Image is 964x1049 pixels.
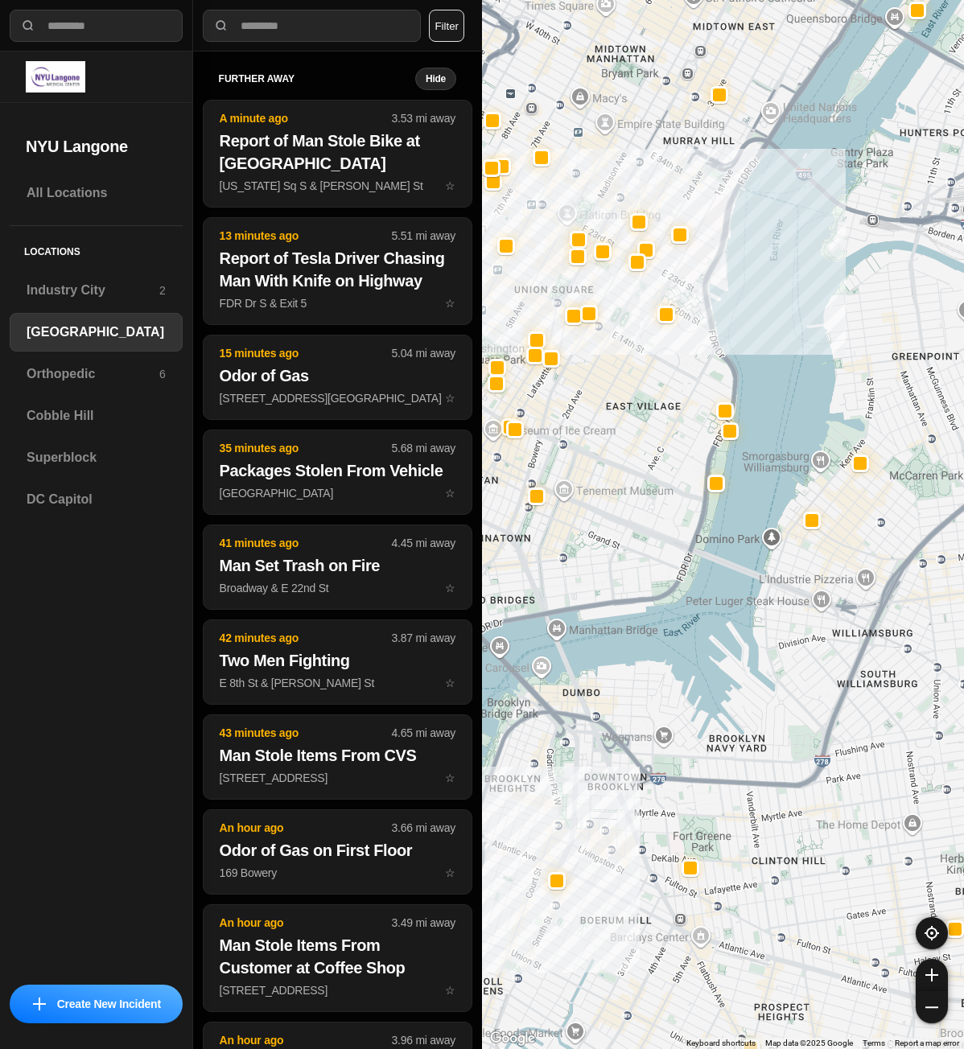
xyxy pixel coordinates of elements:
[445,487,455,500] span: star
[220,295,455,311] p: FDR Dr S & Exit 5
[220,865,455,881] p: 169 Bowery
[27,281,159,300] h3: Industry City
[220,839,455,862] h2: Odor of Gas on First Floor
[220,725,392,741] p: 43 minutes ago
[220,130,455,175] h2: Report of Man Stole Bike at [GEOGRAPHIC_DATA]
[220,630,392,646] p: 42 minutes ago
[20,18,36,34] img: search
[220,440,392,456] p: 35 minutes ago
[203,676,472,689] a: 42 minutes ago3.87 mi awayTwo Men FightingE 8th St & [PERSON_NAME] Ststar
[220,228,392,244] p: 13 minutes ago
[26,135,167,158] h2: NYU Langone
[213,18,229,34] img: search
[445,771,455,784] span: star
[203,983,472,997] a: An hour ago3.49 mi awayMan Stole Items From Customer at Coffee Shop[STREET_ADDRESS]star
[203,809,472,895] button: An hour ago3.66 mi awayOdor of Gas on First Floor169 Bowerystar
[220,110,392,126] p: A minute ago
[203,179,472,192] a: A minute ago3.53 mi awayReport of Man Stole Bike at [GEOGRAPHIC_DATA][US_STATE] Sq S & [PERSON_NA...
[57,996,161,1012] p: Create New Incident
[925,969,938,981] img: zoom-in
[220,554,455,577] h2: Man Set Trash on Fire
[27,490,166,509] h3: DC Capitol
[10,313,183,352] a: [GEOGRAPHIC_DATA]
[203,904,472,1012] button: An hour ago3.49 mi awayMan Stole Items From Customer at Coffee Shop[STREET_ADDRESS]star
[27,183,166,203] h3: All Locations
[10,985,183,1023] button: iconCreate New Incident
[863,1039,885,1047] a: Terms (opens in new tab)
[159,282,166,298] p: 2
[445,677,455,689] span: star
[445,984,455,997] span: star
[220,178,455,194] p: [US_STATE] Sq S & [PERSON_NAME] St
[203,217,472,325] button: 13 minutes ago5.51 mi awayReport of Tesla Driver Chasing Man With Knife on HighwayFDR Dr S & Exit...
[203,581,472,594] a: 41 minutes ago4.45 mi awayMan Set Trash on FireBroadway & E 22nd Ststar
[220,820,392,836] p: An hour ago
[10,174,183,212] a: All Locations
[445,866,455,879] span: star
[220,744,455,767] h2: Man Stole Items From CVS
[27,406,166,426] h3: Cobble Hill
[10,271,183,310] a: Industry City2
[220,675,455,691] p: E 8th St & [PERSON_NAME] St
[220,982,455,998] p: [STREET_ADDRESS]
[159,366,166,382] p: 6
[10,226,183,271] h5: Locations
[220,364,455,387] h2: Odor of Gas
[392,1032,455,1048] p: 3.96 mi away
[203,619,472,705] button: 42 minutes ago3.87 mi awayTwo Men FightingE 8th St & [PERSON_NAME] Ststar
[203,430,472,515] button: 35 minutes ago5.68 mi awayPackages Stolen From Vehicle[GEOGRAPHIC_DATA]star
[220,459,455,482] h2: Packages Stolen From Vehicle
[26,61,85,93] img: logo
[220,770,455,786] p: [STREET_ADDRESS]
[765,1039,853,1047] span: Map data ©2025 Google
[392,110,455,126] p: 3.53 mi away
[203,714,472,800] button: 43 minutes ago4.65 mi awayMan Stole Items From CVS[STREET_ADDRESS]star
[220,934,455,979] h2: Man Stole Items From Customer at Coffee Shop
[10,438,183,477] a: Superblock
[429,10,464,42] button: Filter
[486,1028,539,1049] a: Open this area in Google Maps (opens a new window)
[219,72,415,85] h5: further away
[220,580,455,596] p: Broadway & E 22nd St
[220,535,392,551] p: 41 minutes ago
[916,917,948,949] button: recenter
[392,345,455,361] p: 5.04 mi away
[203,391,472,405] a: 15 minutes ago5.04 mi awayOdor of Gas[STREET_ADDRESS][GEOGRAPHIC_DATA]star
[445,297,455,310] span: star
[10,355,183,393] a: Orthopedic6
[33,998,46,1010] img: icon
[27,323,166,342] h3: [GEOGRAPHIC_DATA]
[220,1032,392,1048] p: An hour ago
[220,247,455,292] h2: Report of Tesla Driver Chasing Man With Knife on Highway
[925,926,939,940] img: recenter
[220,390,455,406] p: [STREET_ADDRESS][GEOGRAPHIC_DATA]
[426,72,446,85] small: Hide
[203,335,472,420] button: 15 minutes ago5.04 mi awayOdor of Gas[STREET_ADDRESS][GEOGRAPHIC_DATA]star
[203,296,472,310] a: 13 minutes ago5.51 mi awayReport of Tesla Driver Chasing Man With Knife on HighwayFDR Dr S & Exit...
[392,440,455,456] p: 5.68 mi away
[686,1038,756,1049] button: Keyboard shortcuts
[203,771,472,784] a: 43 minutes ago4.65 mi awayMan Stole Items From CVS[STREET_ADDRESS]star
[203,100,472,208] button: A minute ago3.53 mi awayReport of Man Stole Bike at [GEOGRAPHIC_DATA][US_STATE] Sq S & [PERSON_NA...
[220,649,455,672] h2: Two Men Fighting
[10,480,183,519] a: DC Capitol
[203,866,472,879] a: An hour ago3.66 mi awayOdor of Gas on First Floor169 Bowerystar
[27,364,159,384] h3: Orthopedic
[392,228,455,244] p: 5.51 mi away
[220,915,392,931] p: An hour ago
[415,68,456,90] button: Hide
[392,725,455,741] p: 4.65 mi away
[27,448,166,467] h3: Superblock
[925,1001,938,1014] img: zoom-out
[445,392,455,405] span: star
[220,345,392,361] p: 15 minutes ago
[392,820,455,836] p: 3.66 mi away
[916,959,948,991] button: zoom-in
[392,535,455,551] p: 4.45 mi away
[895,1039,959,1047] a: Report a map error
[392,915,455,931] p: 3.49 mi away
[392,630,455,646] p: 3.87 mi away
[203,524,472,610] button: 41 minutes ago4.45 mi awayMan Set Trash on FireBroadway & E 22nd Ststar
[220,485,455,501] p: [GEOGRAPHIC_DATA]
